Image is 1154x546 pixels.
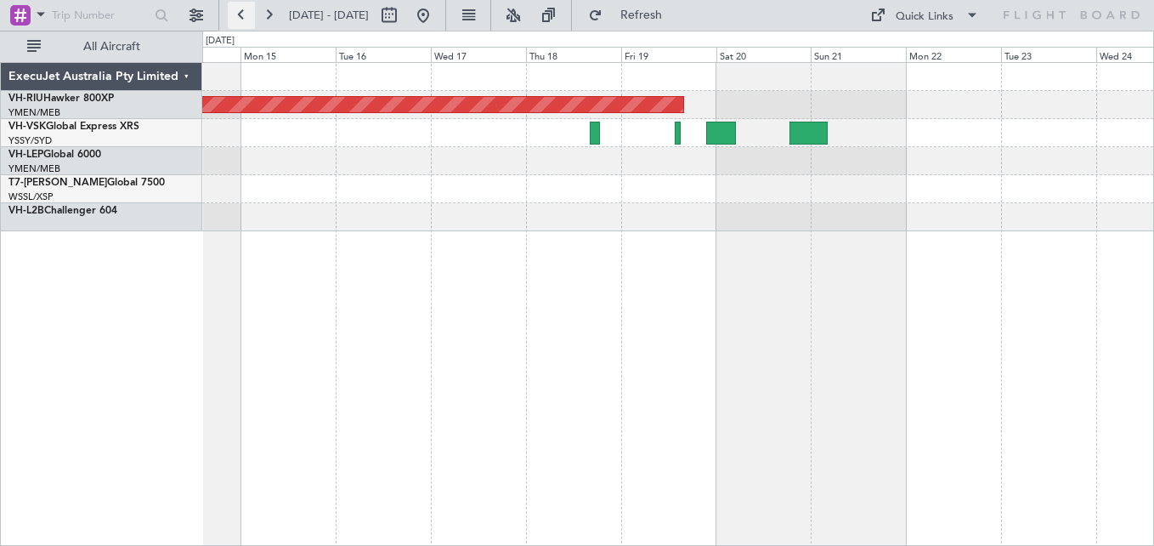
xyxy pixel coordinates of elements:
[8,150,101,160] a: VH-LEPGlobal 6000
[8,94,43,104] span: VH-RIU
[336,47,431,62] div: Tue 16
[8,122,46,132] span: VH-VSK
[8,178,165,188] a: T7-[PERSON_NAME]Global 7500
[606,9,677,21] span: Refresh
[431,47,526,62] div: Wed 17
[716,47,812,62] div: Sat 20
[8,206,44,216] span: VH-L2B
[44,41,179,53] span: All Aircraft
[896,9,953,26] div: Quick Links
[1001,47,1096,62] div: Tue 23
[240,47,336,62] div: Mon 15
[8,162,60,175] a: YMEN/MEB
[8,178,107,188] span: T7-[PERSON_NAME]
[862,2,987,29] button: Quick Links
[621,47,716,62] div: Fri 19
[811,47,906,62] div: Sun 21
[526,47,621,62] div: Thu 18
[52,3,150,28] input: Trip Number
[8,94,114,104] a: VH-RIUHawker 800XP
[8,206,117,216] a: VH-L2BChallenger 604
[19,33,184,60] button: All Aircraft
[8,191,54,203] a: WSSL/XSP
[8,106,60,119] a: YMEN/MEB
[580,2,682,29] button: Refresh
[289,8,369,23] span: [DATE] - [DATE]
[206,34,235,48] div: [DATE]
[8,134,52,147] a: YSSY/SYD
[8,122,139,132] a: VH-VSKGlobal Express XRS
[906,47,1001,62] div: Mon 22
[8,150,43,160] span: VH-LEP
